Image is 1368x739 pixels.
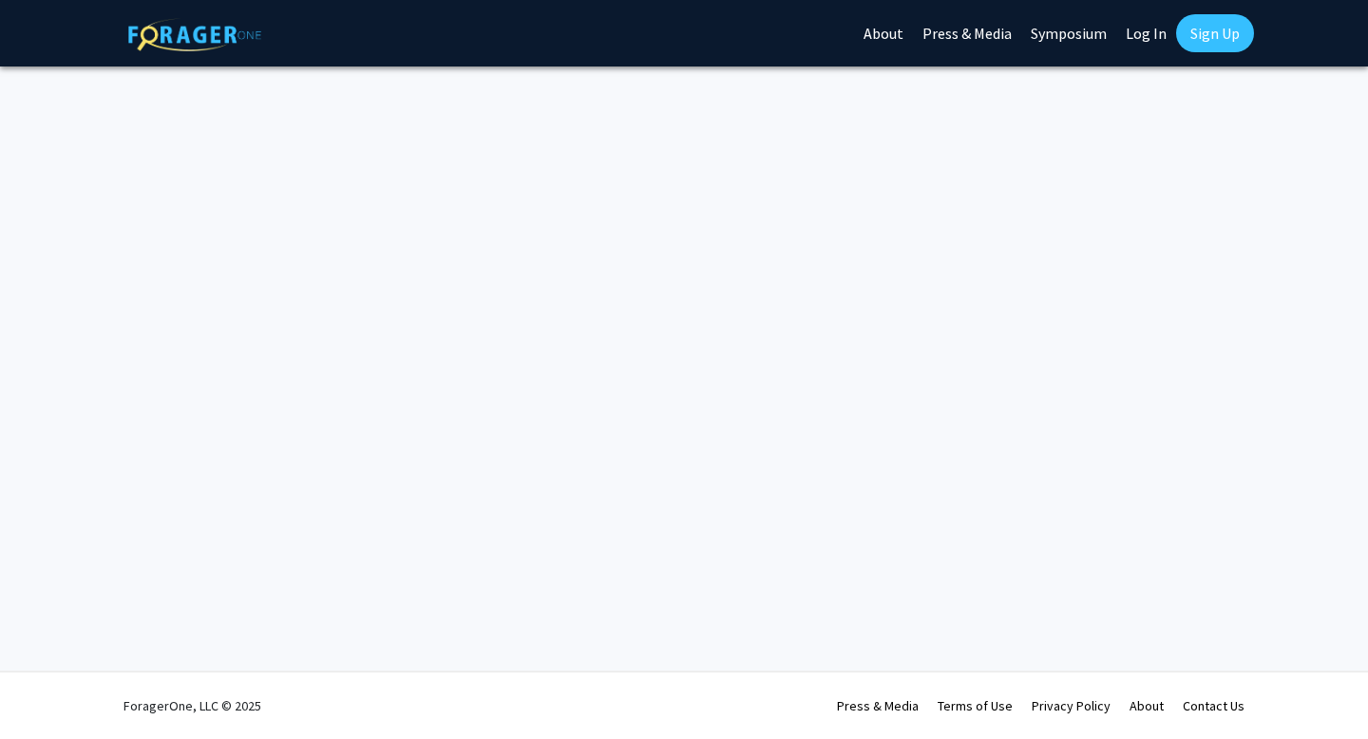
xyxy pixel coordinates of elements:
a: About [1130,697,1164,714]
a: Press & Media [837,697,919,714]
a: Privacy Policy [1032,697,1111,714]
a: Contact Us [1183,697,1244,714]
a: Terms of Use [938,697,1013,714]
div: ForagerOne, LLC © 2025 [123,673,261,739]
img: ForagerOne Logo [128,18,261,51]
a: Sign Up [1176,14,1254,52]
